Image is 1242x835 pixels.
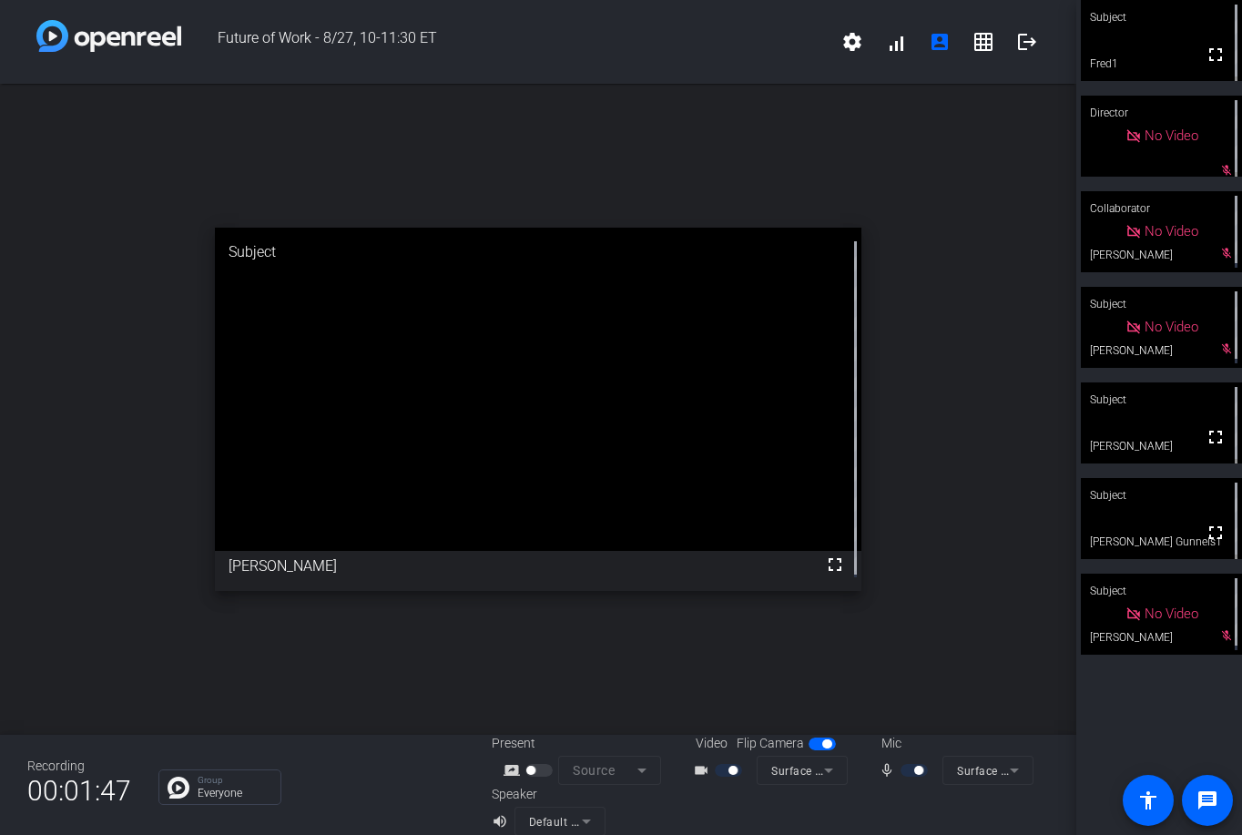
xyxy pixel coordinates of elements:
mat-icon: account_box [929,31,951,53]
div: Subject [1081,574,1242,608]
mat-icon: fullscreen [824,554,846,575]
div: Mic [863,734,1045,753]
mat-icon: accessibility [1137,789,1159,811]
mat-icon: screen_share_outline [504,759,525,781]
div: Subject [1081,478,1242,513]
div: Subject [215,228,860,277]
span: No Video [1145,606,1198,622]
span: Future of Work - 8/27, 10-11:30 ET [181,20,830,64]
mat-icon: grid_on [972,31,994,53]
span: Flip Camera [737,734,804,753]
button: signal_cellular_alt [874,20,918,64]
span: 00:01:47 [27,769,131,813]
p: Everyone [198,788,271,799]
div: Subject [1081,382,1242,417]
div: Speaker [492,785,601,804]
mat-icon: volume_up [492,810,514,832]
mat-icon: videocam_outline [693,759,715,781]
div: Present [492,734,674,753]
img: white-gradient.svg [36,20,181,52]
mat-icon: logout [1016,31,1038,53]
mat-icon: fullscreen [1205,426,1227,448]
span: No Video [1145,223,1198,239]
div: Director [1081,96,1242,130]
div: Collaborator [1081,191,1242,226]
span: Video [696,734,728,753]
div: Subject [1081,287,1242,321]
img: Chat Icon [168,777,189,799]
p: Group [198,776,271,785]
mat-icon: message [1196,789,1218,811]
span: No Video [1145,319,1198,335]
mat-icon: mic_none [879,759,901,781]
mat-icon: fullscreen [1205,44,1227,66]
mat-icon: settings [841,31,863,53]
mat-icon: fullscreen [1205,522,1227,544]
div: Recording [27,757,131,776]
span: No Video [1145,127,1198,144]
